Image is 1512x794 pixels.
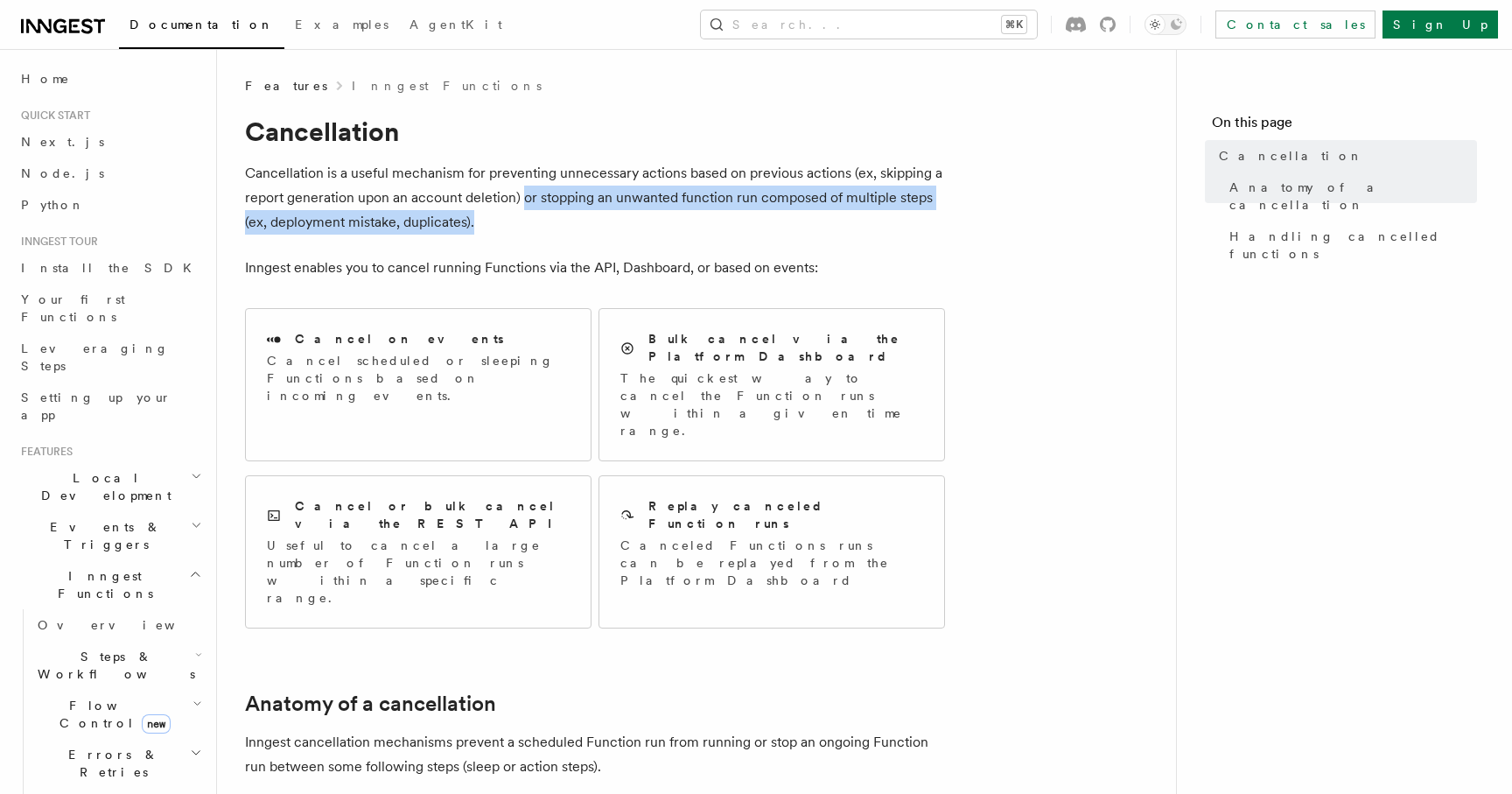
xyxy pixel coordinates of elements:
[399,5,513,47] a: AgentKit
[14,333,206,382] a: Leveraging Steps
[38,618,218,632] span: Overview
[352,77,542,95] a: Inngest Functions
[295,18,388,32] span: Examples
[284,5,399,47] a: Examples
[14,511,206,560] button: Events & Triggers
[1222,172,1477,221] a: Anatomy of a cancellation
[14,462,206,511] button: Local Development
[1002,16,1026,33] kbd: ⌘K
[245,116,945,147] h1: Cancellation
[409,18,502,32] span: AgentKit
[31,641,206,690] button: Steps & Workflows
[31,609,206,641] a: Overview
[21,390,171,422] span: Setting up your app
[119,5,284,49] a: Documentation
[21,198,85,212] span: Python
[21,261,202,275] span: Install the SDK
[31,739,206,788] button: Errors & Retries
[1215,11,1375,39] a: Contact sales
[598,475,945,629] a: Replay canceled Function runsCanceled Functions runs can be replayed from the Platform Dashboard
[245,730,945,779] p: Inngest cancellation mechanisms prevent a scheduled Function run from running or stop an ongoing ...
[245,308,591,461] a: Cancel on eventsCancel scheduled or sleeping Functions based on incoming events.
[295,497,570,532] h2: Cancel or bulk cancel via the REST API
[1212,140,1477,172] a: Cancellation
[14,252,206,284] a: Install the SDK
[14,445,73,459] span: Features
[31,648,195,683] span: Steps & Workflows
[267,352,570,404] p: Cancel scheduled or sleeping Functions based on incoming events.
[14,469,191,504] span: Local Development
[14,567,189,602] span: Inngest Functions
[1212,112,1477,140] h4: On this page
[14,109,90,123] span: Quick start
[14,235,98,249] span: Inngest tour
[267,537,570,607] p: Useful to cancel a large number of Function runs within a specific range.
[14,518,191,553] span: Events & Triggers
[14,126,206,158] a: Next.js
[14,560,206,609] button: Inngest Functions
[31,690,206,739] button: Flow Controlnew
[1222,221,1477,270] a: Handling cancelled functions
[245,161,945,235] p: Cancellation is a useful mechanism for preventing unnecessary actions based on previous actions (...
[21,166,104,180] span: Node.js
[21,135,104,149] span: Next.js
[129,18,274,32] span: Documentation
[598,308,945,461] a: Bulk cancel via the Platform DashboardThe quickest way to cancel the Function runs within a given...
[14,284,206,333] a: Your first Functions
[21,292,125,324] span: Your first Functions
[1382,11,1498,39] a: Sign Up
[1229,228,1477,263] span: Handling cancelled functions
[1229,179,1477,214] span: Anatomy of a cancellation
[295,330,504,348] h2: Cancel on events
[14,63,206,95] a: Home
[245,475,591,629] a: Cancel or bulk cancel via the REST APIUseful to cancel a large number of Function runs within a s...
[620,537,923,589] p: Canceled Functions runs can be replayed from the Platform Dashboard
[701,11,1037,39] button: Search...⌘K
[14,382,206,431] a: Setting up your app
[21,341,169,373] span: Leveraging Steps
[245,256,945,280] p: Inngest enables you to cancel running Functions via the API, Dashboard, or based on events:
[21,70,70,88] span: Home
[1144,14,1186,35] button: Toggle dark mode
[648,330,923,365] h2: Bulk cancel via the Platform Dashboard
[648,497,923,532] h2: Replay canceled Function runs
[245,692,496,716] a: Anatomy of a cancellation
[31,697,192,732] span: Flow Control
[14,189,206,221] a: Python
[245,77,327,95] span: Features
[31,746,190,781] span: Errors & Retries
[620,369,923,439] p: The quickest way to cancel the Function runs within a given time range.
[14,158,206,189] a: Node.js
[142,714,171,734] span: new
[1219,147,1363,165] span: Cancellation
